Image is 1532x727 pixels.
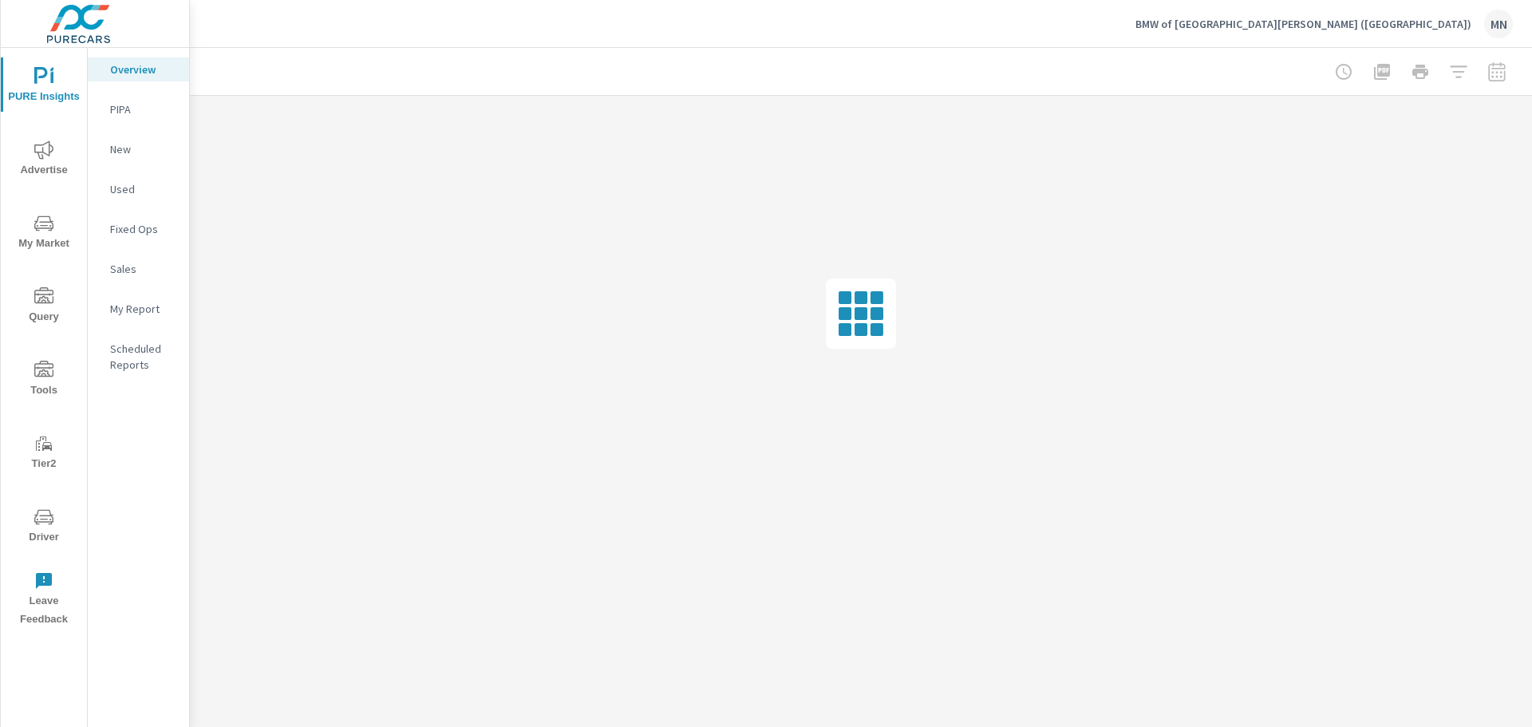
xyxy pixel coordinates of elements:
[6,361,82,400] span: Tools
[110,261,176,277] p: Sales
[88,257,189,281] div: Sales
[88,297,189,321] div: My Report
[110,61,176,77] p: Overview
[88,97,189,121] div: PIPA
[110,301,176,317] p: My Report
[88,137,189,161] div: New
[110,141,176,157] p: New
[6,214,82,253] span: My Market
[110,101,176,117] p: PIPA
[88,57,189,81] div: Overview
[88,217,189,241] div: Fixed Ops
[88,177,189,201] div: Used
[1484,10,1513,38] div: MN
[110,221,176,237] p: Fixed Ops
[6,140,82,180] span: Advertise
[6,287,82,326] span: Query
[1,48,87,635] div: nav menu
[6,571,82,629] span: Leave Feedback
[110,181,176,197] p: Used
[88,337,189,377] div: Scheduled Reports
[6,508,82,547] span: Driver
[6,67,82,106] span: PURE Insights
[1135,17,1471,31] p: BMW of [GEOGRAPHIC_DATA][PERSON_NAME] ([GEOGRAPHIC_DATA])
[6,434,82,473] span: Tier2
[110,341,176,373] p: Scheduled Reports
